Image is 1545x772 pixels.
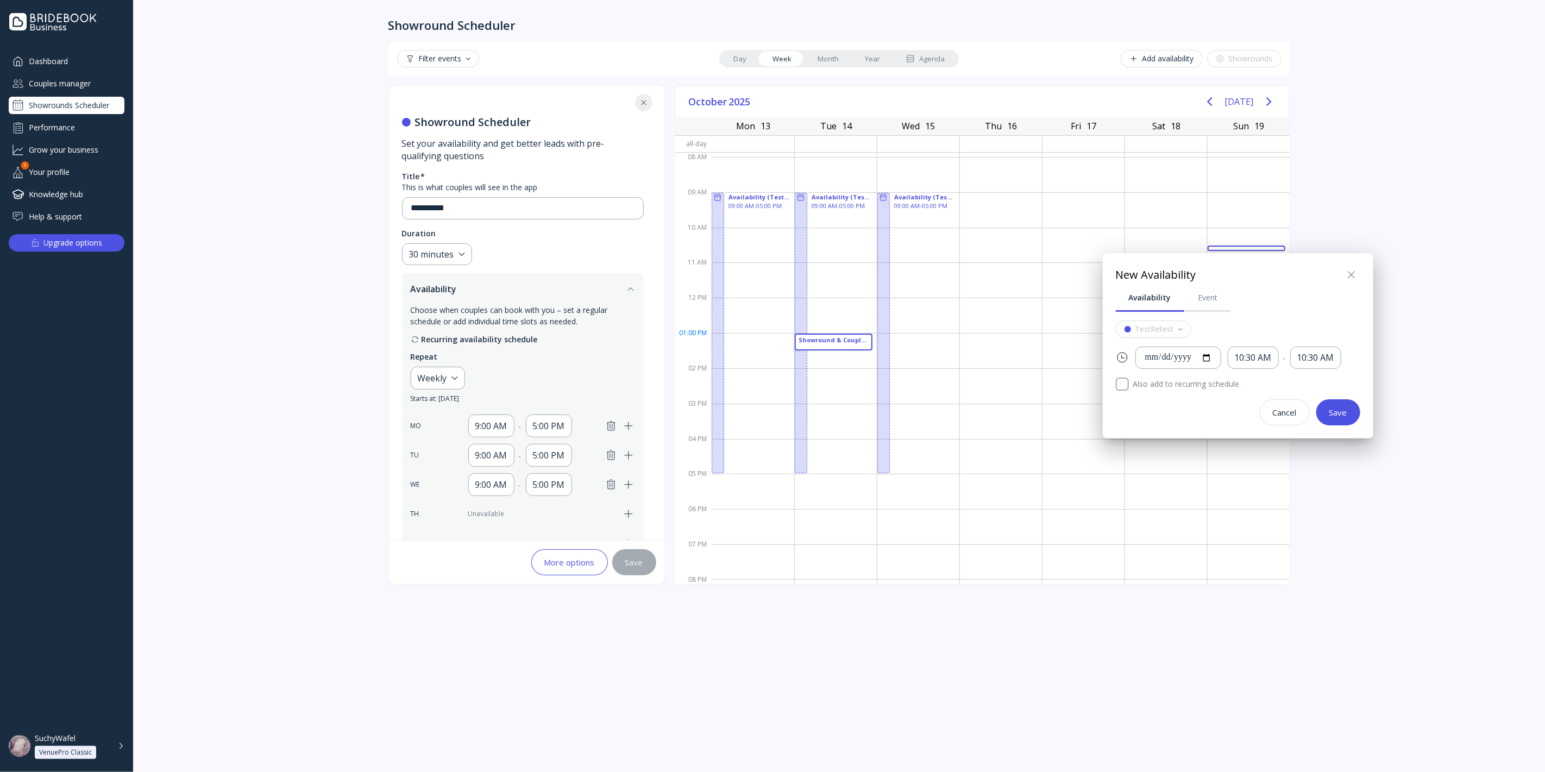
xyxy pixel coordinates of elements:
label: Also add to recurring schedule [1129,378,1360,391]
div: - [1283,353,1286,363]
button: Cancel [1260,399,1310,425]
a: Availability [1116,284,1184,312]
div: New Availability [1116,267,1196,283]
div: Cancel [1273,408,1297,417]
div: TestRetest [1135,325,1174,334]
div: 10:30 AM [1297,352,1334,364]
div: 10:30 AM [1235,352,1272,364]
div: Availability [1129,292,1171,303]
div: Event [1198,292,1218,303]
button: TestRetest [1116,321,1191,338]
div: Save [1329,408,1347,417]
a: Event [1185,284,1231,312]
button: Save [1316,399,1360,425]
